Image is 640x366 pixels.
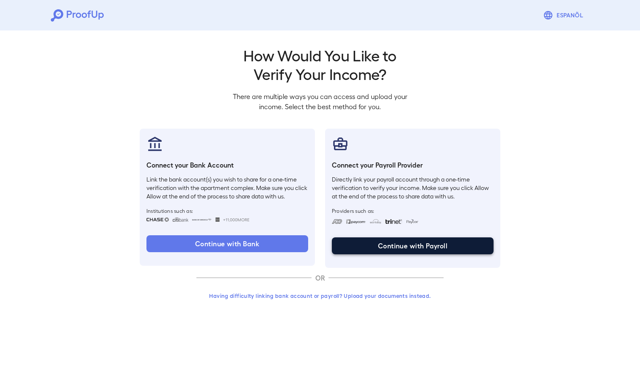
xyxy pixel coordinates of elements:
img: citibank.svg [172,217,188,222]
img: wellsfargo.svg [215,217,220,222]
img: bankAccount.svg [146,135,163,152]
h6: Connect your Payroll Provider [332,160,494,170]
p: There are multiple ways you can access and upload your income. Select the best method for you. [226,91,414,112]
img: workday.svg [370,219,382,224]
h6: Connect your Bank Account [146,160,308,170]
img: paycom.svg [346,219,366,224]
span: Institutions such as: [146,207,308,214]
button: Continue with Bank [146,235,308,252]
img: chase.svg [146,217,169,222]
img: adp.svg [332,219,342,224]
img: trinet.svg [385,219,402,224]
span: Providers such as: [332,207,494,214]
img: payrollProvider.svg [332,135,349,152]
p: OR [312,273,328,283]
p: Directly link your payroll account through a one-time verification to verify your income. Make su... [332,175,494,201]
p: Link the bank account(s) you wish to share for a one-time verification with the apartment complex... [146,175,308,201]
button: Espanõl [540,7,589,24]
img: paycon.svg [406,219,419,224]
img: bankOfAmerica.svg [192,217,212,222]
h2: How Would You Like to Verify Your Income? [226,46,414,83]
button: Continue with Payroll [332,237,494,254]
span: +11,000 More [223,216,249,223]
button: Having difficulty linking bank account or payroll? Upload your documents instead. [196,288,444,303]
